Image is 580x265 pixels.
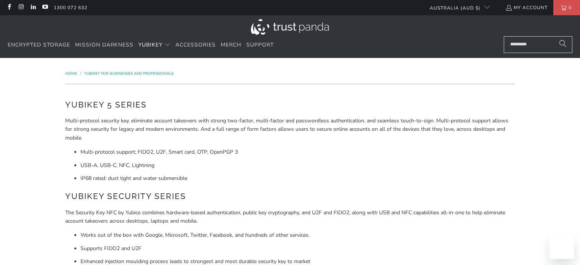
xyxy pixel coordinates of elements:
[138,36,170,54] summary: YubiKey
[504,36,572,53] input: Search...
[80,231,515,239] li: Works out of the box with Google, Microsoft, Twitter, Facebook, and hundreds of other services.
[251,19,329,35] img: Trust Panda Australia
[80,244,515,253] li: Supports FIDO2 and U2F
[8,41,70,48] span: Encrypted Storage
[549,234,574,259] iframe: 启动消息传送窗口的按钮
[75,41,133,48] span: Mission Darkness
[65,71,78,76] a: Home
[8,36,70,54] a: Encrypted Storage
[54,3,87,12] a: 1300 072 632
[246,36,274,54] a: Support
[175,41,216,48] span: Accessories
[65,71,77,76] span: Home
[221,41,241,48] span: Merch
[138,41,162,48] span: YubiKey
[65,99,515,111] h2: YubiKey 5 Series
[553,36,572,53] button: Search
[8,36,274,54] nav: Translation missing: en.navigation.header.main_nav
[80,148,515,156] li: Multi-protocol support; FIDO2, U2F, Smart card, OTP, OpenPGP 3
[42,5,48,11] a: Trust Panda Australia on YouTube
[80,174,515,183] li: IP68 rated: dust tight and water submersible
[65,117,515,142] p: Multi-protocol security key, eliminate account takeovers with strong two-factor, multi-factor and...
[221,36,241,54] a: Merch
[84,71,174,76] a: YubiKey for Businesses and Professionals
[80,161,515,170] li: USB-A, USB-C, NFC, Lightning
[75,36,133,54] a: Mission Darkness
[18,5,24,11] a: Trust Panda Australia on Instagram
[6,5,12,11] a: Trust Panda Australia on Facebook
[505,3,548,12] a: My Account
[30,5,36,11] a: Trust Panda Australia on LinkedIn
[65,209,515,226] p: The Security Key NFC by Yubico combines hardware-based authentication, public key cryptography, a...
[246,41,274,48] span: Support
[175,36,216,54] a: Accessories
[65,190,515,202] h2: YubiKey Security Series
[80,71,81,76] span: /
